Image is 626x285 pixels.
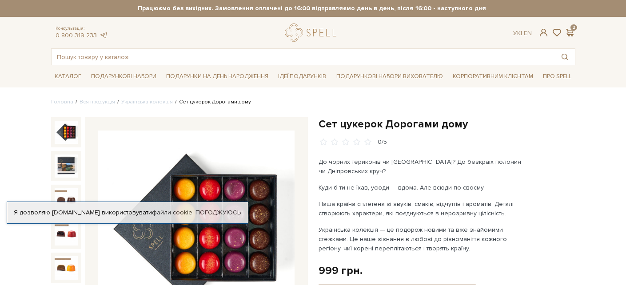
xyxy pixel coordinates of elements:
a: telegram [99,32,108,39]
div: 999 грн. [319,264,363,277]
a: En [524,29,532,37]
a: Корпоративним клієнтам [449,69,537,84]
img: Сет цукерок Дорогами дому [55,222,78,245]
button: Пошук товару у каталозі [554,49,575,65]
div: Я дозволяю [DOMAIN_NAME] використовувати [7,209,248,217]
img: Сет цукерок Дорогами дому [55,121,78,144]
h1: Сет цукерок Дорогами дому [319,117,575,131]
a: Подарунки на День народження [163,70,272,83]
a: 0 800 319 233 [56,32,97,39]
p: Куди б ти не їхав, усюди — вдома. Але всюди по-своєму. [319,183,527,192]
input: Пошук товару у каталозі [52,49,554,65]
img: Сет цукерок Дорогами дому [55,188,78,211]
img: Сет цукерок Дорогами дому [55,154,78,178]
a: файли cookie [152,209,192,216]
a: Українська колекція [121,99,173,105]
div: Ук [513,29,532,37]
span: | [521,29,522,37]
div: 0/5 [378,138,387,146]
img: Сет цукерок Дорогами дому [55,256,78,279]
li: Сет цукерок Дорогами дому [173,98,251,106]
a: logo [285,24,340,42]
a: Про Spell [539,70,575,83]
p: До чорних териконів чи [GEOGRAPHIC_DATA]? До безкраїх полонин чи Дніпровських круч? [319,157,527,176]
a: Каталог [51,70,85,83]
p: Українська колекція — це подорож новими та вже знайомими стежками. Це наше зізнання в любові до р... [319,225,527,253]
a: Погоджуюсь [195,209,241,217]
p: Наша країна сплетена зі звуків, смаків, відчуттів і ароматів. Деталі створюють характери, які поє... [319,199,527,218]
a: Подарункові набори [88,70,160,83]
a: Ідеї подарунків [275,70,330,83]
strong: Працюємо без вихідних. Замовлення оплачені до 16:00 відправляємо день в день, після 16:00 - насту... [51,4,573,12]
a: Вся продукція [80,99,115,105]
span: Консультація: [56,26,108,32]
a: Подарункові набори вихователю [333,69,447,84]
a: Головна [51,99,73,105]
